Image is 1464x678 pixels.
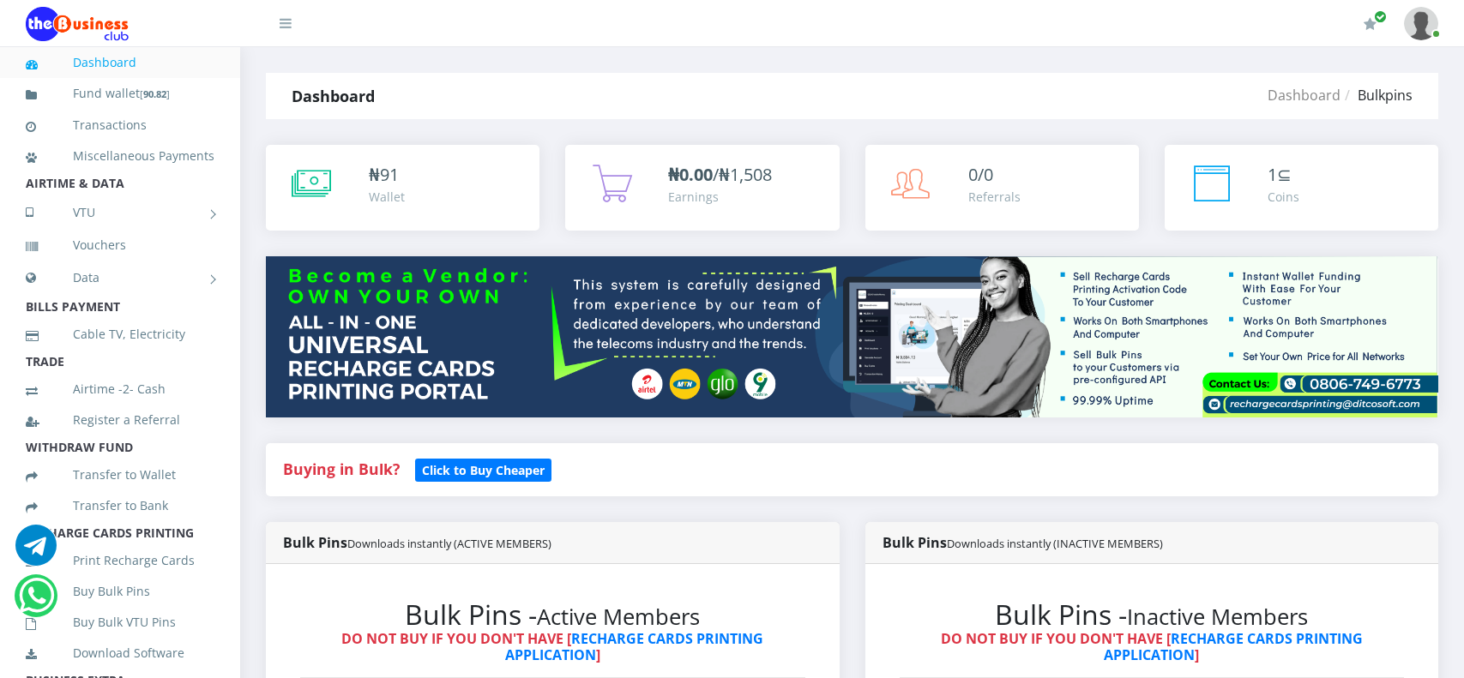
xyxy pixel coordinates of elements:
[968,163,993,186] span: 0/0
[15,537,57,566] a: Chat for support
[26,256,214,299] a: Data
[415,459,551,479] a: Click to Buy Cheaper
[26,455,214,495] a: Transfer to Wallet
[26,191,214,234] a: VTU
[968,188,1021,206] div: Referrals
[26,541,214,580] a: Print Recharge Cards
[1374,10,1387,23] span: Renew/Upgrade Subscription
[341,629,763,664] strong: DO NOT BUY IF YOU DON'T HAVE [ ]
[283,459,400,479] strong: Buying in Bulk?
[26,315,214,354] a: Cable TV, Electricity
[283,533,551,552] strong: Bulk Pins
[26,486,214,525] a: Transfer to Bank
[1268,163,1277,186] span: 1
[292,86,375,106] strong: Dashboard
[883,533,1163,552] strong: Bulk Pins
[668,163,772,186] span: /₦1,508
[26,43,214,82] a: Dashboard
[26,572,214,611] a: Buy Bulk Pins
[565,145,839,231] a: ₦0.00/₦1,508 Earnings
[140,87,170,100] small: [ ]
[1340,85,1413,105] li: Bulkpins
[26,633,214,673] a: Download Software
[865,145,1139,231] a: 0/0 Referrals
[26,105,214,145] a: Transactions
[300,598,805,631] h2: Bulk Pins -
[1104,629,1363,664] a: RECHARGE CARDS PRINTING APPLICATION
[1268,86,1340,105] a: Dashboard
[266,256,1438,417] img: multitenant_rcp.png
[266,145,539,231] a: ₦91 Wallet
[26,74,214,114] a: Fund wallet[90.82]
[1404,7,1438,40] img: User
[369,162,405,188] div: ₦
[537,602,700,632] small: Active Members
[1268,188,1299,206] div: Coins
[1268,162,1299,188] div: ⊆
[900,598,1405,631] h2: Bulk Pins -
[26,400,214,440] a: Register a Referral
[505,629,764,664] a: RECHARGE CARDS PRINTING APPLICATION
[19,588,54,616] a: Chat for support
[26,225,214,265] a: Vouchers
[1127,602,1308,632] small: Inactive Members
[1364,17,1377,31] i: Renew/Upgrade Subscription
[347,536,551,551] small: Downloads instantly (ACTIVE MEMBERS)
[380,163,399,186] span: 91
[26,369,214,409] a: Airtime -2- Cash
[26,603,214,642] a: Buy Bulk VTU Pins
[26,136,214,176] a: Miscellaneous Payments
[947,536,1163,551] small: Downloads instantly (INACTIVE MEMBERS)
[941,629,1363,664] strong: DO NOT BUY IF YOU DON'T HAVE [ ]
[668,188,772,206] div: Earnings
[26,7,129,41] img: Logo
[143,87,166,100] b: 90.82
[422,462,545,478] b: Click to Buy Cheaper
[668,163,713,186] b: ₦0.00
[369,188,405,206] div: Wallet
